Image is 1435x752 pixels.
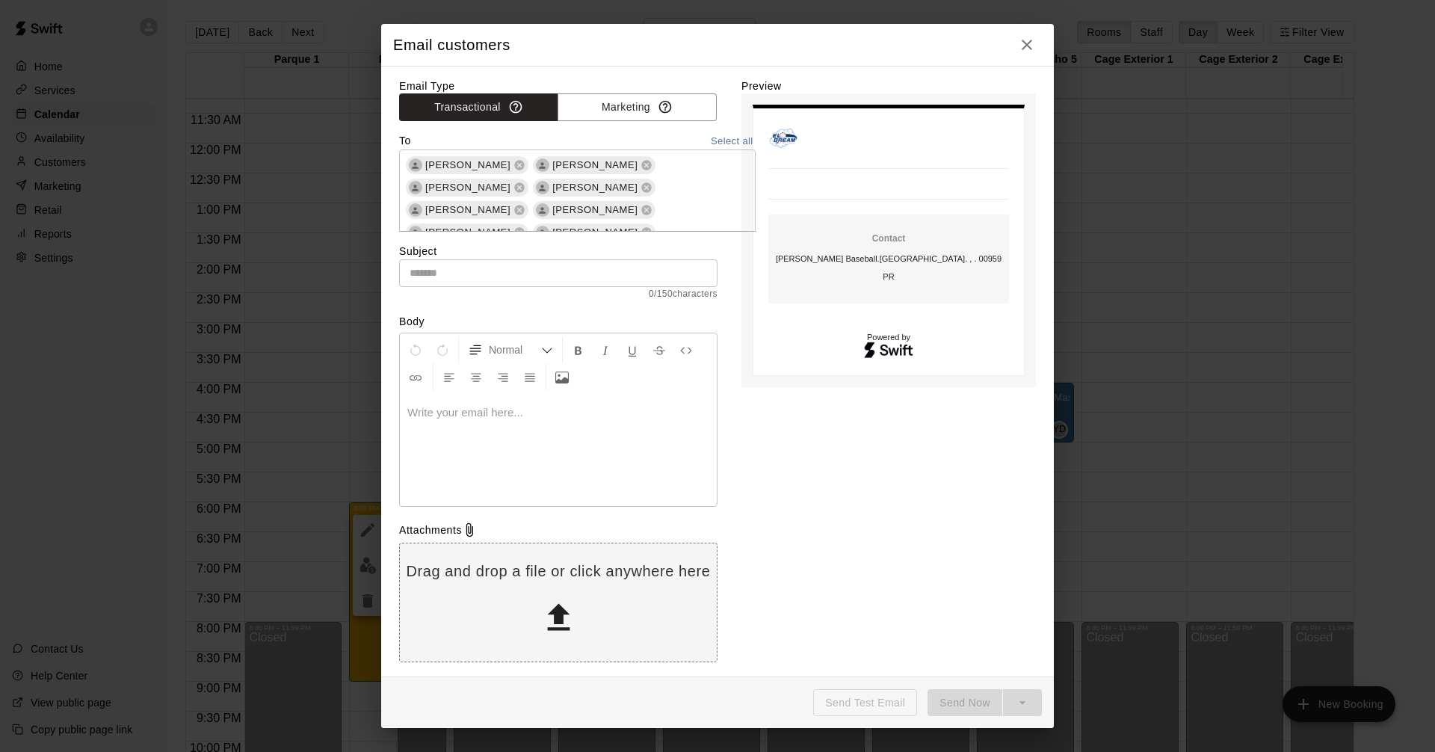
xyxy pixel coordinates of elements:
button: Center Align [463,363,489,390]
button: Left Align [436,363,462,390]
div: Nayda Rey [536,203,549,217]
span: Normal [489,342,541,357]
label: To [399,133,411,150]
img: La Makina Baseball [768,123,798,153]
div: [PERSON_NAME] [533,224,655,241]
button: Select all [708,133,756,150]
span: [PERSON_NAME] [546,158,644,173]
button: Formatting Options [462,336,559,363]
label: Subject [399,244,717,259]
button: Format Bold [566,336,591,363]
div: Sophia Mendez [536,181,549,194]
p: Drag and drop a file or click anywhere here [400,561,717,582]
div: [PERSON_NAME] [406,179,528,197]
button: Upload Image [549,363,575,390]
div: Keishla Alvarez [409,181,422,194]
button: Format Strikethrough [646,336,672,363]
button: Justify Align [517,363,543,390]
button: Right Align [490,363,516,390]
span: [PERSON_NAME] [419,203,516,218]
div: [PERSON_NAME] [533,179,655,197]
button: Redo [430,336,455,363]
button: Marketing [558,93,717,121]
div: Attachments [399,523,717,537]
div: split button [928,689,1042,717]
button: Insert Code [673,336,699,363]
span: [PERSON_NAME] [546,203,644,218]
button: Format Italics [593,336,618,363]
span: [PERSON_NAME] [419,180,516,195]
p: Powered by [768,333,1009,342]
label: Email Type [399,78,717,93]
div: [PERSON_NAME] [533,156,655,174]
p: [PERSON_NAME] Baseball . [GEOGRAPHIC_DATA]. , . 00959 PR [774,250,1003,286]
p: Contact [774,232,1003,245]
div: Arlene Santiago [409,158,422,172]
button: Transactional [399,93,558,121]
span: [PERSON_NAME] [419,158,516,173]
div: [PERSON_NAME] [406,201,528,219]
span: 0 / 150 characters [399,287,717,302]
label: Preview [741,78,1036,93]
div: [PERSON_NAME] [406,156,528,174]
div: Kathiria Morales [536,226,549,239]
span: [PERSON_NAME] [546,225,644,240]
div: Dorka Escalera [409,226,422,239]
h5: Email customers [393,35,510,55]
div: [PERSON_NAME] [533,201,655,219]
button: Undo [403,336,428,363]
div: [PERSON_NAME] [406,224,528,241]
div: Ana Rijos [409,203,422,217]
img: Swift logo [863,340,914,360]
span: [PERSON_NAME] [546,180,644,195]
span: [PERSON_NAME] [419,225,516,240]
div: Yeliemar Rodriguez [536,158,549,172]
button: Insert Link [403,363,428,390]
label: Body [399,314,717,329]
button: Format Underline [620,336,645,363]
